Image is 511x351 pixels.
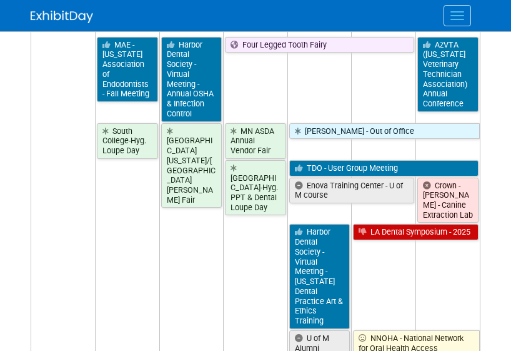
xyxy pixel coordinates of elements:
[97,37,158,102] a: MAE - [US_STATE] Association of Endodontists - Fall Meeting
[444,5,471,26] button: Menu
[353,224,479,240] a: LA Dental Symposium - 2025
[225,37,414,53] a: Four Legged Tooth Fairy
[417,178,479,223] a: Crown - [PERSON_NAME] - Canine Extraction Lab
[97,123,158,159] a: South College-Hyg. Loupe Day
[161,37,222,122] a: Harbor Dental Society - Virtual Meeting - Annual OSHA & Infection Control
[31,11,93,23] img: ExhibitDay
[161,123,222,208] a: [GEOGRAPHIC_DATA][US_STATE]/[GEOGRAPHIC_DATA][PERSON_NAME] Fair
[417,37,479,112] a: AzVTA ([US_STATE] Veterinary Technician Association) Annual Conference
[225,123,286,159] a: MN ASDA Annual Vendor Fair
[289,178,414,203] a: Enova Training Center - U of M course
[225,160,286,216] a: [GEOGRAPHIC_DATA]-Hyg. PPT & Dental Loupe Day
[289,160,479,176] a: TDO - User Group Meeting
[289,123,480,140] a: [PERSON_NAME] - Out of Office
[289,224,350,328] a: Harbor Dental Society - Virtual Meeting - [US_STATE] Dental Practice Art & Ethics Training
